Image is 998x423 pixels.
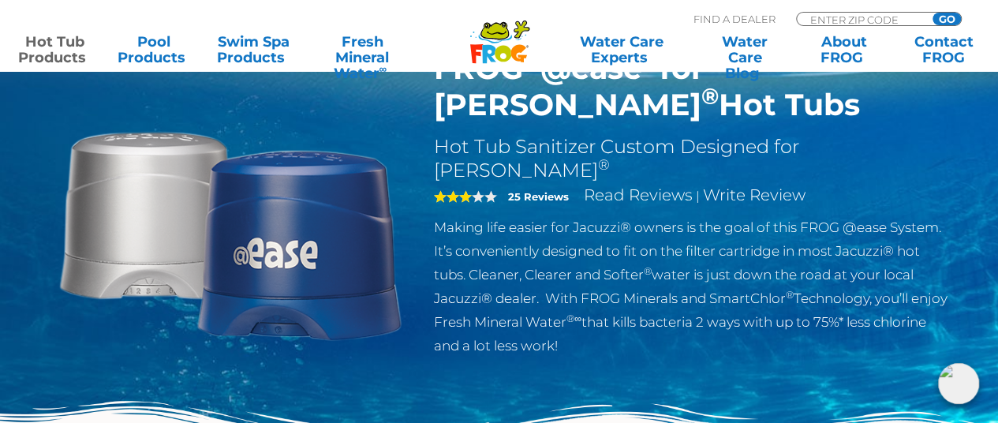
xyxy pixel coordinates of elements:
span: 3 [434,190,472,203]
a: Swim SpaProducts [215,34,292,66]
img: openIcon [938,363,979,404]
sup: ®∞ [566,313,581,324]
span: | [696,189,700,204]
strong: 25 Reviews [508,190,569,203]
input: GO [933,13,961,25]
sup: ® [642,46,660,73]
sup: ® [701,82,719,110]
sup: ® [523,46,540,73]
h2: Hot Tub Sanitizer Custom Designed for [PERSON_NAME] [434,135,949,182]
a: Water CareExperts [559,34,684,66]
a: PoolProducts [115,34,192,66]
sup: ® [786,289,794,301]
a: Fresh MineralWater∞ [314,34,411,66]
a: Water CareBlog [706,34,783,66]
img: Sundance-cartridges-2.png [50,51,411,412]
a: ContactFROG [905,34,982,66]
h1: FROG @ease for [PERSON_NAME] Hot Tubs [434,51,949,123]
a: Read Reviews [584,185,693,204]
a: Hot TubProducts [16,34,93,66]
sup: ∞ [379,62,387,75]
a: AboutFROG [806,34,883,66]
sup: ® [598,156,610,174]
p: Find A Dealer [693,12,776,26]
a: Write Review [703,185,806,204]
p: Making life easier for Jacuzzi® owners is the goal of this FROG @ease System. It’s conveniently d... [434,215,949,357]
input: Zip Code Form [809,13,915,26]
sup: ® [644,265,652,277]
